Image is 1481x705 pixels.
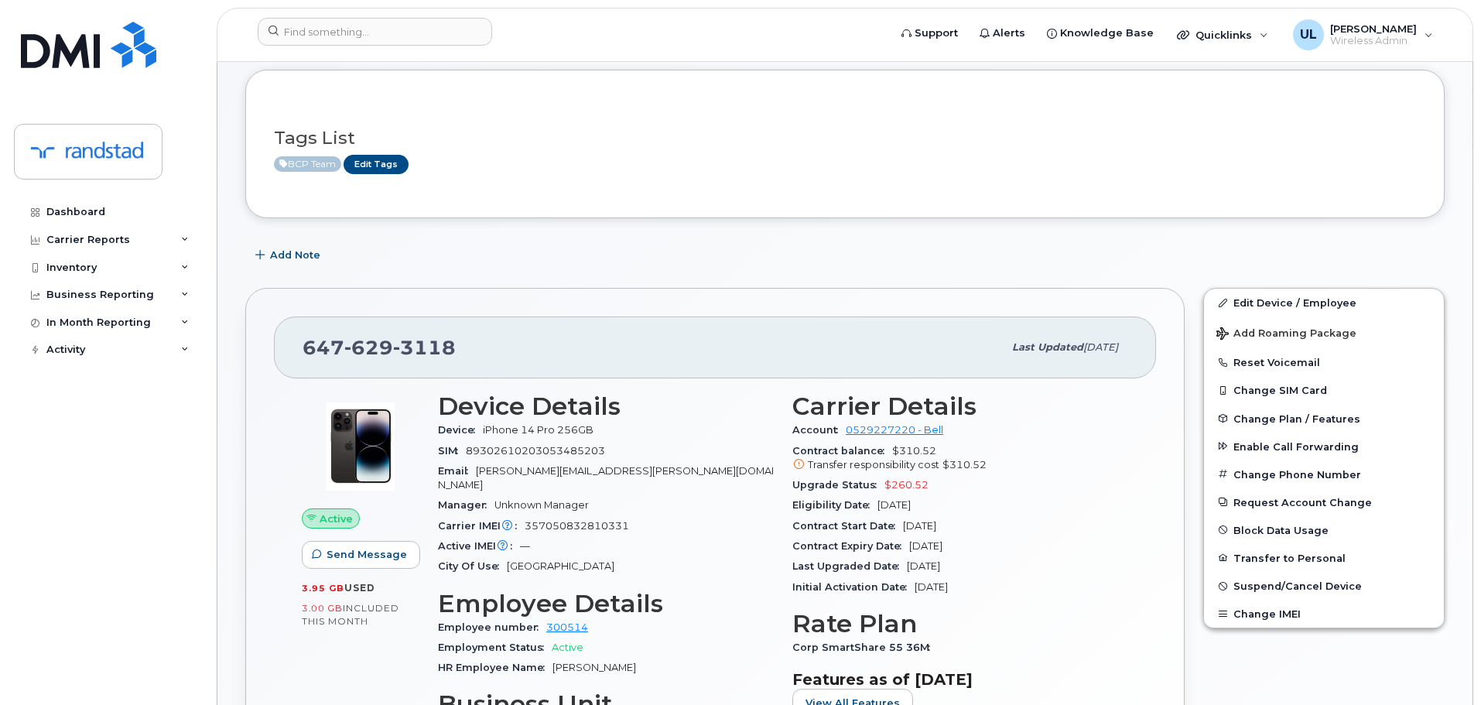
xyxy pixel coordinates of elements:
a: Knowledge Base [1036,18,1165,49]
span: Email [438,465,476,477]
span: included this month [302,602,399,628]
span: used [344,582,375,594]
button: Request Account Change [1204,488,1444,516]
span: 89302610203053485203 [466,445,605,457]
span: Add Roaming Package [1216,327,1356,342]
span: Last updated [1012,341,1083,353]
span: Unknown Manager [494,499,589,511]
h3: Carrier Details [792,392,1128,420]
div: Uraib Lakhani [1282,19,1444,50]
span: Carrier IMEI [438,520,525,532]
span: [PERSON_NAME][EMAIL_ADDRESS][PERSON_NAME][DOMAIN_NAME] [438,465,774,491]
h3: Employee Details [438,590,774,618]
span: 357050832810331 [525,520,629,532]
span: Active [320,512,353,526]
span: 3.00 GB [302,603,343,614]
span: Last Upgraded Date [792,560,907,572]
span: [DATE] [903,520,936,532]
button: Suspend/Cancel Device [1204,572,1444,600]
span: Quicklinks [1195,29,1252,41]
span: Send Message [327,547,407,562]
span: [PERSON_NAME] [552,662,636,673]
span: Contract balance [792,445,892,457]
span: Add Note [270,248,320,262]
span: UL [1300,26,1317,44]
span: 647 [303,336,456,359]
div: Quicklinks [1166,19,1279,50]
h3: Device Details [438,392,774,420]
span: Change Plan / Features [1233,412,1360,424]
span: [DATE] [909,540,942,552]
button: Send Message [302,541,420,569]
span: Support [915,26,958,41]
span: Suspend/Cancel Device [1233,580,1362,592]
span: Active [552,642,583,653]
span: Account [792,424,846,436]
span: Active IMEI [438,540,520,552]
button: Transfer to Personal [1204,544,1444,572]
button: Add Roaming Package [1204,317,1444,348]
span: City Of Use [438,560,507,572]
span: [DATE] [907,560,940,572]
h3: Tags List [274,128,1416,148]
a: Edit Device / Employee [1204,289,1444,317]
span: Corp SmartShare 55 36M [792,642,938,653]
span: 629 [344,336,393,359]
button: Change Plan / Features [1204,405,1444,433]
span: Active [274,156,341,172]
span: $310.52 [942,459,987,471]
span: Initial Activation Date [792,581,915,593]
button: Reset Voicemail [1204,348,1444,376]
span: $260.52 [884,479,929,491]
button: Enable Call Forwarding [1204,433,1444,460]
a: 300514 [546,621,588,633]
a: Support [891,18,969,49]
span: Contract Start Date [792,520,903,532]
span: $310.52 [792,445,1128,473]
button: Change Phone Number [1204,460,1444,488]
span: SIM [438,445,466,457]
span: — [520,540,530,552]
button: Block Data Usage [1204,516,1444,544]
span: 3118 [393,336,456,359]
span: Enable Call Forwarding [1233,440,1359,452]
span: Alerts [993,26,1025,41]
span: Transfer responsibility cost [808,459,939,471]
span: Contract Expiry Date [792,540,909,552]
span: [PERSON_NAME] [1330,22,1417,35]
span: Knowledge Base [1060,26,1154,41]
span: [DATE] [1083,341,1118,353]
a: Alerts [969,18,1036,49]
span: Manager [438,499,494,511]
span: Eligibility Date [792,499,877,511]
button: Add Note [245,241,333,269]
a: 0529227220 - Bell [846,424,943,436]
span: [DATE] [915,581,948,593]
span: [GEOGRAPHIC_DATA] [507,560,614,572]
span: Wireless Admin [1330,35,1417,47]
h3: Rate Plan [792,610,1128,638]
span: [DATE] [877,499,911,511]
span: Upgrade Status [792,479,884,491]
input: Find something... [258,18,492,46]
span: 3.95 GB [302,583,344,594]
img: image20231002-3703462-11aim6e.jpeg [314,400,407,493]
h3: Features as of [DATE] [792,670,1128,689]
span: Employee number [438,621,546,633]
span: iPhone 14 Pro 256GB [483,424,593,436]
button: Change IMEI [1204,600,1444,628]
span: HR Employee Name [438,662,552,673]
span: Employment Status [438,642,552,653]
span: Device [438,424,483,436]
button: Change SIM Card [1204,376,1444,404]
a: Edit Tags [344,155,409,174]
